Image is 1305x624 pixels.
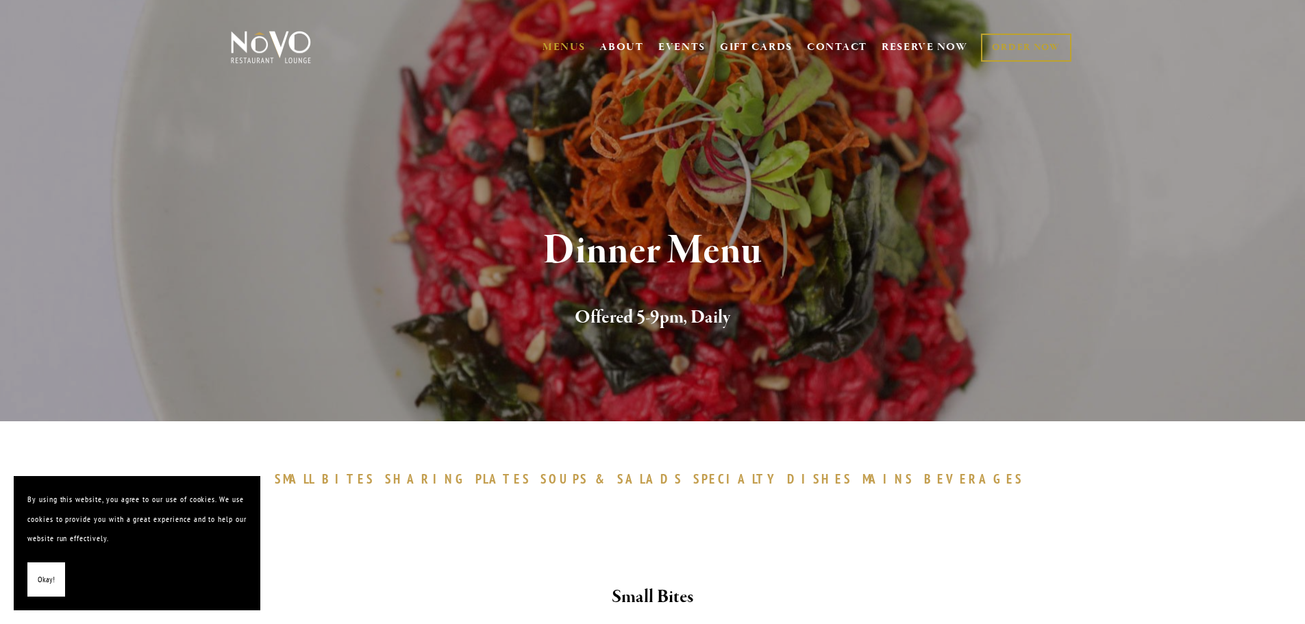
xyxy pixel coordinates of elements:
button: Okay! [27,562,65,597]
a: ORDER NOW [981,34,1071,62]
span: SPECIALTY [693,471,781,487]
h2: Offered 5-9pm, Daily [253,303,1052,332]
a: EVENTS [658,40,706,54]
span: SALADS [617,471,683,487]
a: GIFT CARDS [720,34,793,60]
a: ABOUT [599,40,644,54]
a: MAINS [862,471,921,487]
span: BEVERAGES [924,471,1024,487]
strong: Small Bites [612,585,693,609]
span: SOUPS [540,471,588,487]
a: MENUS [543,40,586,54]
span: MAINS [862,471,914,487]
span: Okay! [38,570,55,590]
a: SPECIALTYDISHES [693,471,859,487]
span: & [595,471,610,487]
span: SHARING [385,471,469,487]
p: By using this website, you agree to our use of cookies. We use cookies to provide you with a grea... [27,490,247,549]
a: SMALLBITES [275,471,382,487]
span: BITES [322,471,375,487]
span: SMALL [275,471,316,487]
h1: Dinner Menu [253,229,1052,273]
a: SOUPS&SALADS [540,471,689,487]
span: PLATES [475,471,531,487]
section: Cookie banner [14,476,260,610]
a: BEVERAGES [924,471,1031,487]
img: Novo Restaurant &amp; Lounge [228,30,314,64]
a: SHARINGPLATES [385,471,537,487]
a: CONTACT [807,34,867,60]
span: DISHES [787,471,852,487]
a: RESERVE NOW [882,34,968,60]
